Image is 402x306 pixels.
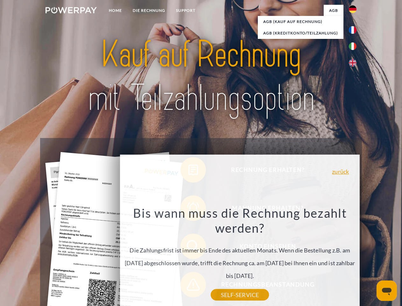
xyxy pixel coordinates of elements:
[377,280,397,301] iframe: Schaltfläche zum Öffnen des Messaging-Fensters
[46,7,97,13] img: logo-powerpay-white.svg
[332,169,349,174] a: zurück
[324,5,343,16] a: agb
[211,289,269,301] a: SELF-SERVICE
[349,5,356,13] img: de
[124,205,356,236] h3: Bis wann muss die Rechnung bezahlt werden?
[103,5,127,16] a: Home
[258,27,343,39] a: AGB (Kreditkonto/Teilzahlung)
[349,59,356,67] img: en
[171,5,201,16] a: SUPPORT
[349,42,356,50] img: it
[127,5,171,16] a: DIE RECHNUNG
[349,26,356,34] img: fr
[124,205,356,295] div: Die Zahlungsfrist ist immer bis Ende des aktuellen Monats. Wenn die Bestellung z.B. am [DATE] abg...
[61,31,341,122] img: title-powerpay_de.svg
[258,16,343,27] a: AGB (Kauf auf Rechnung)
